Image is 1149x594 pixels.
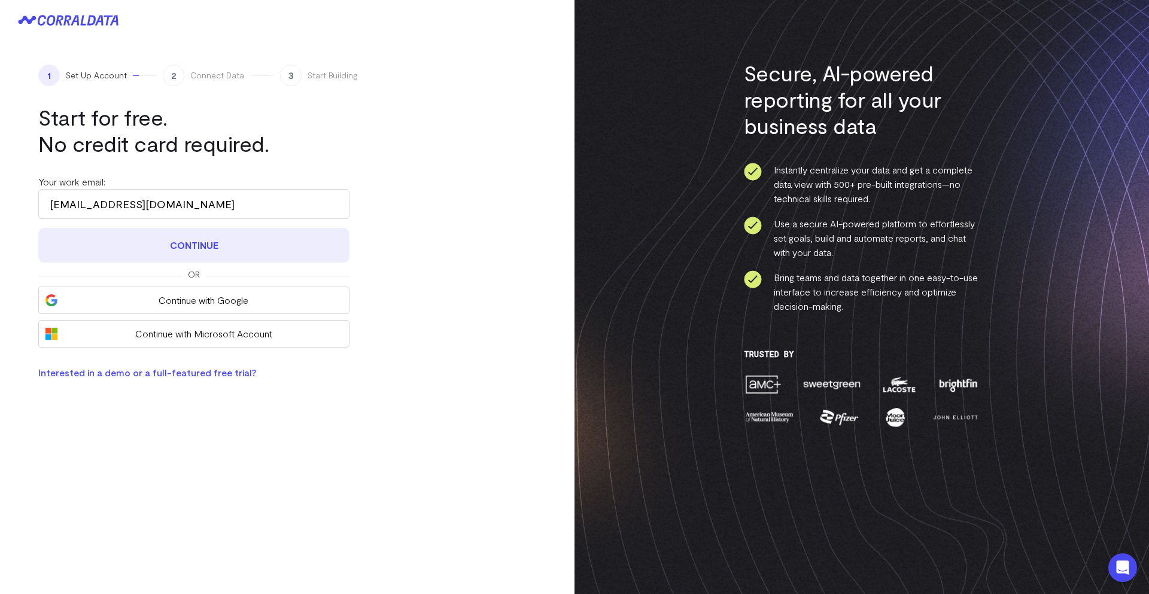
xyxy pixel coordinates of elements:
button: Continue with Google [38,287,349,314]
li: Instantly centralize your data and get a complete data view with 500+ pre-built integrations—no t... [744,163,980,206]
span: Continue with Microsoft Account [64,327,343,341]
h3: Trusted By [744,349,980,359]
h3: Secure, AI-powered reporting for all your business data [744,60,980,139]
span: 2 [163,65,184,86]
button: Continue with Microsoft Account [38,320,349,348]
li: Use a secure AI-powered platform to effortlessly set goals, build and automate reports, and chat ... [744,217,980,260]
span: Connect Data [190,69,244,81]
span: 3 [280,65,302,86]
label: Your work email: [38,176,105,187]
a: Interested in a demo or a full-featured free trial? [38,367,256,378]
div: Open Intercom Messenger [1108,553,1137,582]
li: Bring teams and data together in one easy-to-use interface to increase efficiency and optimize de... [744,270,980,313]
span: Start Building [308,69,358,81]
h1: Start for free. No credit card required. [38,104,349,157]
span: Set Up Account [66,69,127,81]
span: Or [188,269,200,281]
button: Continue [38,228,349,263]
input: Enter your work email address [38,189,349,219]
span: Continue with Google [64,293,343,307]
span: 1 [38,65,60,86]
